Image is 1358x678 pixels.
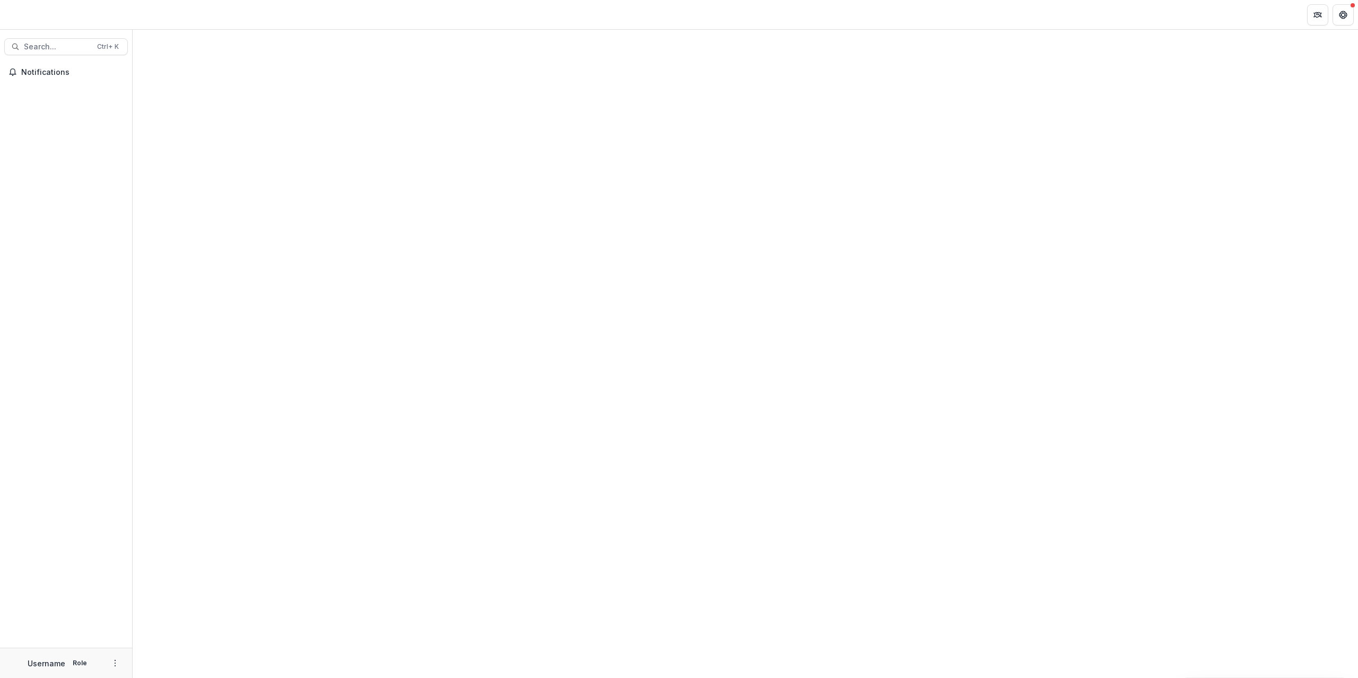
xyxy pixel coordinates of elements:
button: Search... [4,38,128,55]
span: Search... [24,42,91,52]
p: Role [69,658,90,668]
div: Ctrl + K [95,41,121,53]
button: Partners [1307,4,1328,25]
span: Notifications [21,68,124,77]
button: More [109,657,121,670]
button: Get Help [1333,4,1354,25]
p: Username [28,658,65,669]
button: Notifications [4,64,128,81]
